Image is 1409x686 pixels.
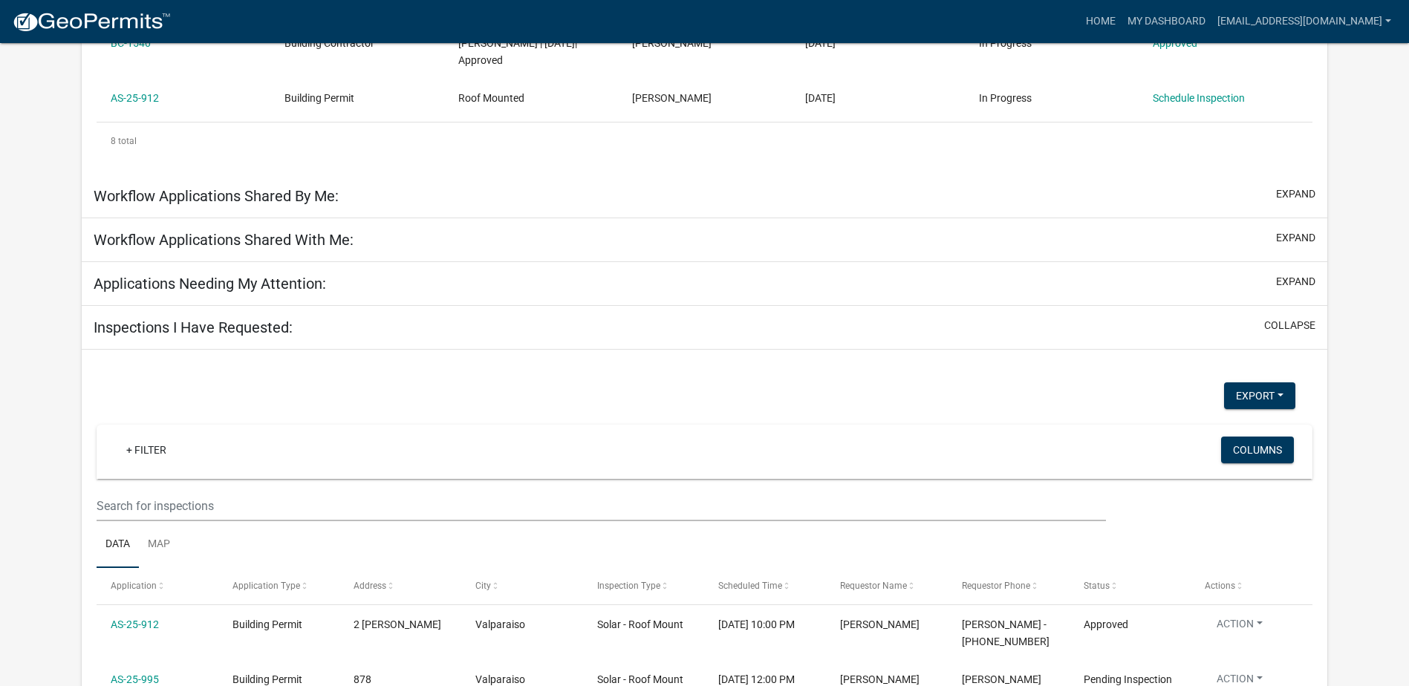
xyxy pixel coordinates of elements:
datatable-header-cell: Inspection Type [583,568,705,604]
h5: Workflow Applications Shared With Me: [94,231,354,249]
span: Alan Gershkovich [632,37,712,49]
a: BC-1540 [111,37,151,49]
input: Search for inspections [97,491,1106,521]
span: 08/13/2025, 12:00 PM [718,673,795,685]
span: Requestor Name [840,581,907,591]
span: 2 Laura Nell Ln [354,618,441,630]
span: Status [1084,581,1110,591]
a: Approved [1153,37,1197,49]
datatable-header-cell: City [461,568,583,604]
h5: Inspections I Have Requested: [94,318,293,336]
button: Action [1205,616,1275,638]
span: Alan Gershkovich [632,92,712,104]
button: expand [1276,230,1315,246]
span: Application [111,581,157,591]
a: Schedule Inspection [1153,92,1245,104]
a: AS-25-912 [111,92,159,104]
a: Home [1080,7,1122,36]
span: Pending Inspection [1084,673,1172,685]
h5: Workflow Applications Shared By Me: [94,187,339,205]
span: Actions [1205,581,1235,591]
span: 05/30/2025 [805,92,836,104]
span: Application Type [232,581,300,591]
span: Address [354,581,386,591]
datatable-header-cell: Scheduled Time [704,568,826,604]
span: Valparaiso [475,618,525,630]
button: Columns [1221,437,1294,463]
datatable-header-cell: Actions [1191,568,1312,604]
a: + Filter [114,437,178,463]
span: Building Permit [284,92,354,104]
button: expand [1276,274,1315,290]
datatable-header-cell: Requestor Phone [948,568,1070,604]
span: Inspection Type [597,581,660,591]
datatable-header-cell: Application [97,568,218,604]
span: Roof Mounted [458,92,524,104]
span: Alan Gershkovich [840,618,920,630]
div: 8 total [97,122,1312,160]
span: Addam Rodine - 317-407-8967 [962,618,1050,647]
span: Building Contractor [284,37,374,49]
datatable-header-cell: Status [1069,568,1191,604]
a: Map [139,521,179,569]
a: AS-25-912 [111,618,159,630]
span: 05/30/2025 [805,37,836,49]
span: City [475,581,491,591]
span: Building Permit [232,618,302,630]
span: In Progress [979,92,1032,104]
span: Building Permit [232,673,302,685]
span: Alan Gershkovich [840,673,920,685]
span: Solar - Roof Mount [597,673,683,685]
datatable-header-cell: Address [339,568,461,604]
a: My Dashboard [1122,7,1211,36]
span: Requestor Phone [962,581,1030,591]
button: Export [1224,382,1295,409]
button: collapse [1264,318,1315,333]
span: Valparaiso [475,673,525,685]
a: AS-25-995 [111,673,159,685]
span: Scheduled Time [718,581,782,591]
span: Solar - Roof Mount [597,618,683,630]
datatable-header-cell: Requestor Name [826,568,948,604]
span: Approved [1084,618,1128,630]
datatable-header-cell: Application Type [218,568,340,604]
button: expand [1276,186,1315,202]
h5: Applications Needing My Attention: [94,275,326,293]
a: [EMAIL_ADDRESS][DOMAIN_NAME] [1211,7,1397,36]
span: In Progress [979,37,1032,49]
a: Data [97,521,139,569]
span: 08/11/2025, 10:00 PM [718,618,795,630]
